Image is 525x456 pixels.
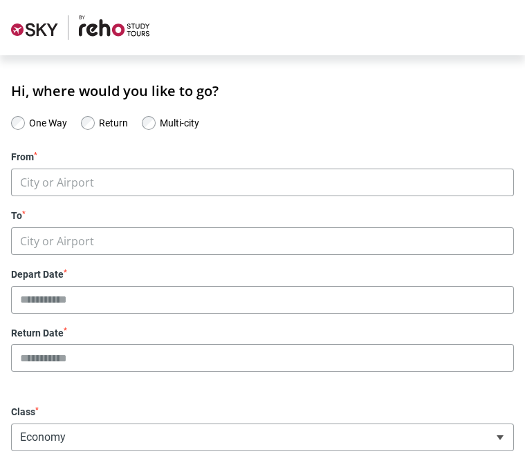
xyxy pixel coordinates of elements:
label: Class [11,406,514,418]
label: Return [99,114,128,129]
label: From [11,151,514,163]
span: City or Airport [12,228,513,255]
span: City or Airport [11,227,514,255]
label: Return Date [11,327,514,339]
label: Depart Date [11,269,514,281]
span: City or Airport [11,169,514,196]
label: Multi-city [160,114,199,129]
label: To [11,210,514,222]
span: Economy [12,424,513,450]
span: City or Airport [20,175,94,190]
h1: Hi, where would you like to go? [11,83,514,99]
span: Economy [11,424,514,451]
label: One Way [29,114,67,129]
span: City or Airport [20,234,94,249]
span: City or Airport [12,169,513,196]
